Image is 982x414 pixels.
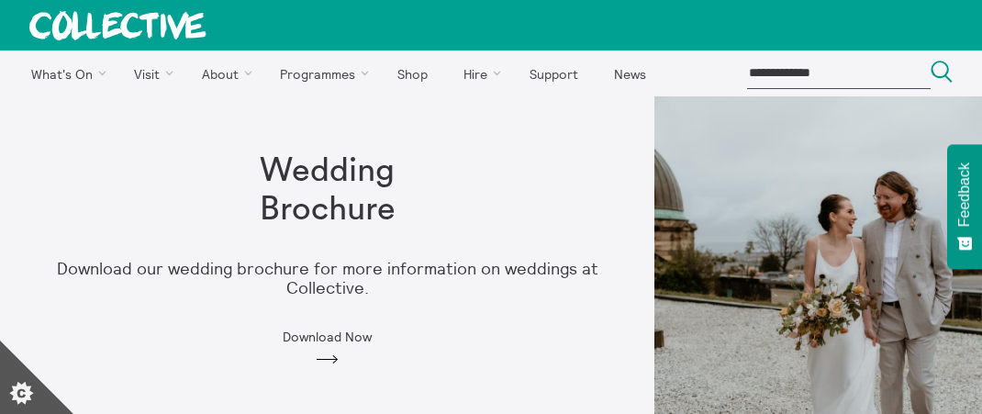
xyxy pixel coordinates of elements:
[956,162,973,227] span: Feedback
[448,50,510,96] a: Hire
[29,260,625,297] p: Download our wedding brochure for more information on weddings at Collective.
[264,50,378,96] a: Programmes
[185,50,261,96] a: About
[210,152,445,229] h1: Wedding Brochure
[283,330,372,344] span: Download Now
[513,50,594,96] a: Support
[118,50,183,96] a: Visit
[597,50,662,96] a: News
[381,50,443,96] a: Shop
[947,144,982,269] button: Feedback - Show survey
[15,50,115,96] a: What's On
